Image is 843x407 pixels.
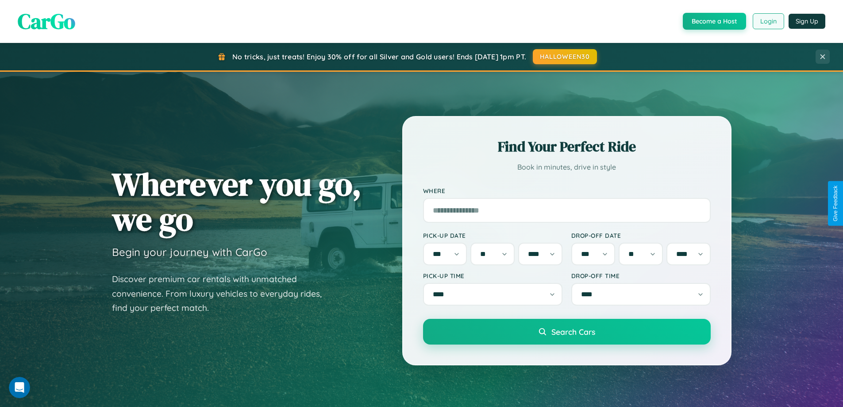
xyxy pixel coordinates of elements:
[551,327,595,337] span: Search Cars
[423,187,711,194] label: Where
[423,161,711,174] p: Book in minutes, drive in style
[423,232,562,239] label: Pick-up Date
[9,377,30,398] iframe: Intercom live chat
[423,137,711,156] h2: Find Your Perfect Ride
[533,49,597,64] button: HALLOWEEN30
[232,52,526,61] span: No tricks, just treats! Enjoy 30% off for all Silver and Gold users! Ends [DATE] 1pm PT.
[832,186,839,221] div: Give Feedback
[112,167,362,236] h1: Wherever you go, we go
[112,272,333,315] p: Discover premium car rentals with unmatched convenience. From luxury vehicles to everyday rides, ...
[112,245,267,259] h3: Begin your journey with CarGo
[423,272,562,279] label: Pick-up Time
[18,7,75,36] span: CarGo
[683,13,746,30] button: Become a Host
[789,14,825,29] button: Sign Up
[423,319,711,345] button: Search Cars
[571,232,711,239] label: Drop-off Date
[753,13,784,29] button: Login
[571,272,711,279] label: Drop-off Time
